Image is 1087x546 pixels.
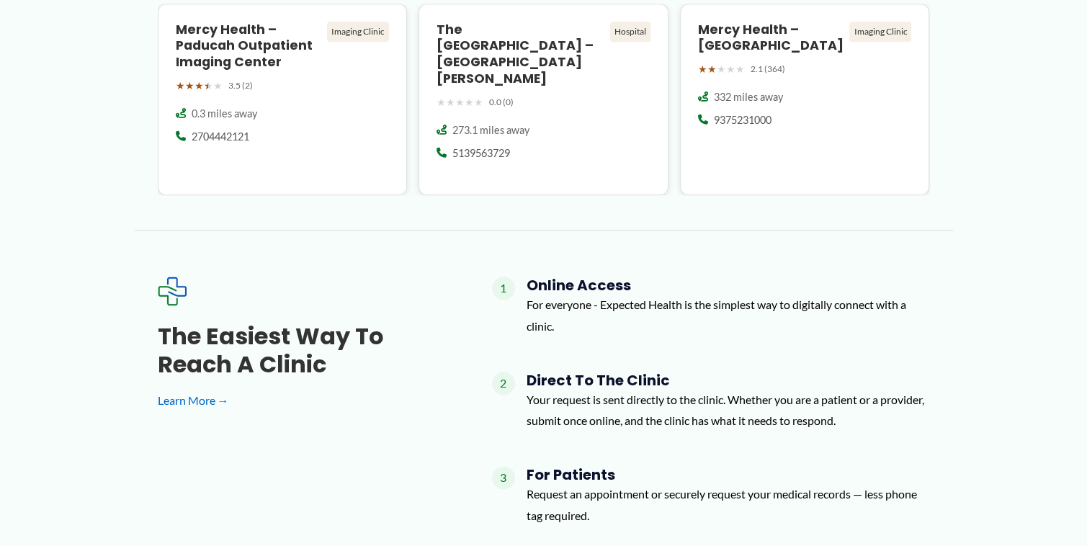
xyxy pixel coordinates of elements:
[455,93,465,112] span: ★
[492,372,515,395] span: 2
[527,389,930,431] p: Your request is sent directly to the clinic. Whether you are a patient or a provider, submit once...
[492,466,515,489] span: 3
[698,22,844,55] h4: Mercy Health – [GEOGRAPHIC_DATA]
[527,372,930,389] h4: Direct to the Clinic
[452,123,529,138] span: 273.1 miles away
[717,60,726,79] span: ★
[228,78,253,94] span: 3.5 (2)
[192,107,257,121] span: 0.3 miles away
[176,22,322,71] h4: Mercy Health – Paducah Outpatient Imaging Center
[714,90,783,104] span: 332 miles away
[158,4,408,196] a: Mercy Health – Paducah Outpatient Imaging Center Imaging Clinic ★★★★★ 3.5 (2) 0.3 miles away 2704...
[158,390,446,411] a: Learn More →
[707,60,717,79] span: ★
[714,113,771,127] span: 9375231000
[698,60,707,79] span: ★
[437,93,446,112] span: ★
[527,483,930,526] p: Request an appointment or securely request your medical records — less phone tag required.
[492,277,515,300] span: 1
[527,294,930,336] p: For everyone - Expected Health is the simplest way to digitally connect with a clinic.
[419,4,668,196] a: The [GEOGRAPHIC_DATA] – [GEOGRAPHIC_DATA][PERSON_NAME] Hospital ★★★★★ 0.0 (0) 273.1 miles away 51...
[446,93,455,112] span: ★
[489,94,514,110] span: 0.0 (0)
[327,22,389,42] div: Imaging Clinic
[610,22,650,42] div: Hospital
[213,76,223,95] span: ★
[680,4,930,196] a: Mercy Health – [GEOGRAPHIC_DATA] Imaging Clinic ★★★★★ 2.1 (364) 332 miles away 9375231000
[474,93,483,112] span: ★
[176,76,185,95] span: ★
[751,61,785,77] span: 2.1 (364)
[849,22,911,42] div: Imaging Clinic
[465,93,474,112] span: ★
[452,146,510,161] span: 5139563729
[726,60,735,79] span: ★
[437,22,604,87] h4: The [GEOGRAPHIC_DATA] – [GEOGRAPHIC_DATA][PERSON_NAME]
[735,60,745,79] span: ★
[185,76,194,95] span: ★
[194,76,204,95] span: ★
[527,277,930,294] h4: Online Access
[158,323,446,378] h3: The Easiest Way to Reach a Clinic
[204,76,213,95] span: ★
[158,277,187,305] img: Expected Healthcare Logo
[527,466,930,483] h4: For Patients
[192,130,249,144] span: 2704442121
